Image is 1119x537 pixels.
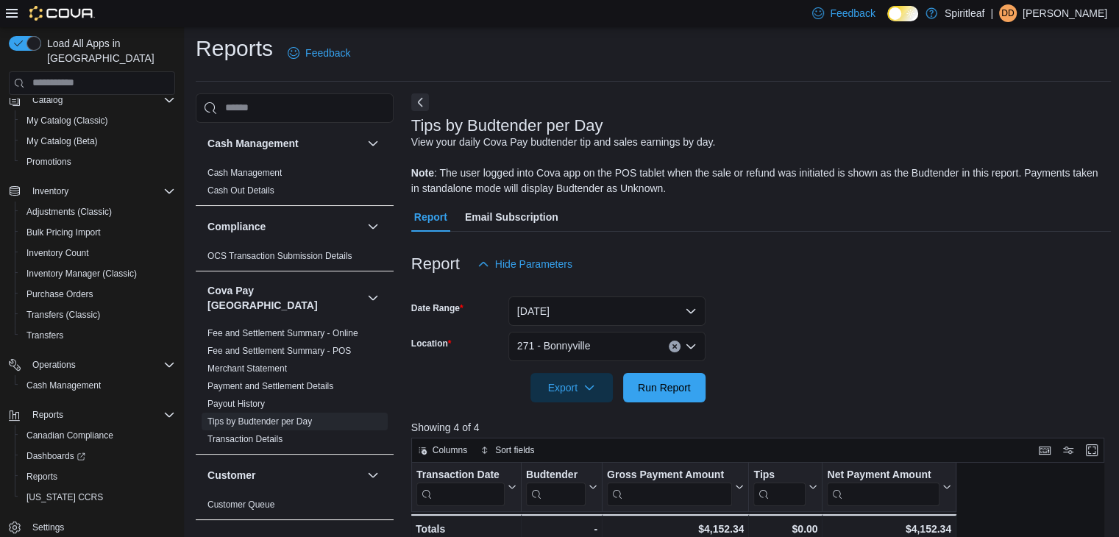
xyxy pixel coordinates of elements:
[414,202,447,232] span: Report
[26,471,57,483] span: Reports
[15,284,181,305] button: Purchase Orders
[15,131,181,152] button: My Catalog (Beta)
[207,168,282,178] a: Cash Management
[21,327,175,344] span: Transfers
[530,373,613,402] button: Export
[607,468,732,482] div: Gross Payment Amount
[207,346,351,356] a: Fee and Settlement Summary - POS
[15,425,181,446] button: Canadian Compliance
[1023,4,1107,22] p: [PERSON_NAME]
[15,325,181,346] button: Transfers
[638,380,691,395] span: Run Report
[15,222,181,243] button: Bulk Pricing Import
[32,359,76,371] span: Operations
[26,356,82,374] button: Operations
[21,447,175,465] span: Dashboards
[207,380,333,392] span: Payment and Settlement Details
[669,341,681,352] button: Clear input
[207,468,361,483] button: Customer
[207,468,255,483] h3: Customer
[26,356,175,374] span: Operations
[416,468,516,505] button: Transaction Date
[21,377,175,394] span: Cash Management
[207,327,358,339] span: Fee and Settlement Summary - Online
[1059,441,1077,459] button: Display options
[887,6,918,21] input: Dark Mode
[207,363,287,374] a: Merchant Statement
[15,375,181,396] button: Cash Management
[21,488,109,506] a: [US_STATE] CCRS
[207,219,361,234] button: Compliance
[21,468,63,486] a: Reports
[26,206,112,218] span: Adjustments (Classic)
[21,203,175,221] span: Adjustments (Classic)
[207,416,312,427] span: Tips by Budtender per Day
[21,427,175,444] span: Canadian Compliance
[495,444,534,456] span: Sort fields
[26,91,68,109] button: Catalog
[32,185,68,197] span: Inventory
[32,94,63,106] span: Catalog
[21,285,175,303] span: Purchase Orders
[21,132,175,150] span: My Catalog (Beta)
[26,406,69,424] button: Reports
[21,488,175,506] span: Washington CCRS
[990,4,993,22] p: |
[416,468,505,482] div: Transaction Date
[26,380,101,391] span: Cash Management
[1083,441,1101,459] button: Enter fullscreen
[21,224,107,241] a: Bulk Pricing Import
[207,136,299,151] h3: Cash Management
[539,373,604,402] span: Export
[15,263,181,284] button: Inventory Manager (Classic)
[26,247,89,259] span: Inventory Count
[3,90,181,110] button: Catalog
[887,21,888,22] span: Dark Mode
[15,305,181,325] button: Transfers (Classic)
[282,38,356,68] a: Feedback
[21,244,175,262] span: Inventory Count
[830,6,875,21] span: Feedback
[411,135,1104,196] div: View your daily Cova Pay budtender tip and sales earnings by day. : The user logged into Cova app...
[508,296,706,326] button: [DATE]
[364,289,382,307] button: Cova Pay [GEOGRAPHIC_DATA]
[3,405,181,425] button: Reports
[945,4,984,22] p: Spiritleaf
[15,152,181,172] button: Promotions
[411,302,463,314] label: Date Range
[21,203,118,221] a: Adjustments (Classic)
[21,427,119,444] a: Canadian Compliance
[753,468,806,505] div: Tips
[411,93,429,111] button: Next
[15,487,181,508] button: [US_STATE] CCRS
[21,285,99,303] a: Purchase Orders
[207,167,282,179] span: Cash Management
[196,164,394,205] div: Cash Management
[26,309,100,321] span: Transfers (Classic)
[26,268,137,280] span: Inventory Manager (Classic)
[207,283,361,313] h3: Cova Pay [GEOGRAPHIC_DATA]
[623,373,706,402] button: Run Report
[21,447,91,465] a: Dashboards
[26,115,108,127] span: My Catalog (Classic)
[433,444,467,456] span: Columns
[196,34,273,63] h1: Reports
[41,36,175,65] span: Load All Apps in [GEOGRAPHIC_DATA]
[26,519,70,536] a: Settings
[21,377,107,394] a: Cash Management
[15,466,181,487] button: Reports
[26,491,103,503] span: [US_STATE] CCRS
[21,327,69,344] a: Transfers
[21,306,175,324] span: Transfers (Classic)
[685,341,697,352] button: Open list of options
[207,434,283,444] a: Transaction Details
[411,255,460,273] h3: Report
[364,135,382,152] button: Cash Management
[472,249,578,279] button: Hide Parameters
[753,468,817,505] button: Tips
[21,153,175,171] span: Promotions
[526,468,586,505] div: Budtender
[411,338,452,349] label: Location
[411,167,434,179] b: Note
